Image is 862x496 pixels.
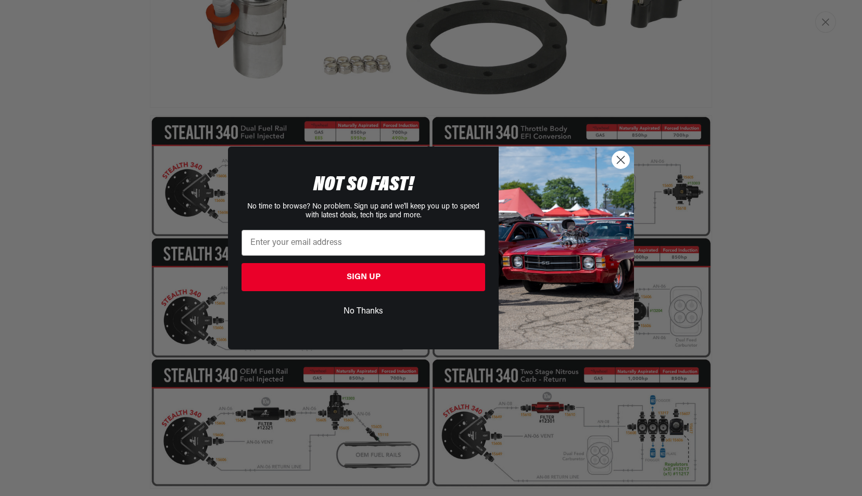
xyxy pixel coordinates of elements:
[313,175,414,195] span: NOT SO FAST!
[242,302,485,321] button: No Thanks
[242,230,485,256] input: Enter your email address
[499,147,634,349] img: 85cdd541-2605-488b-b08c-a5ee7b438a35.jpeg
[612,151,630,169] button: Close dialog
[247,203,479,219] span: No time to browse? No problem. Sign up and we'll keep you up to speed with latest deals, tech tip...
[242,263,485,291] button: SIGN UP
